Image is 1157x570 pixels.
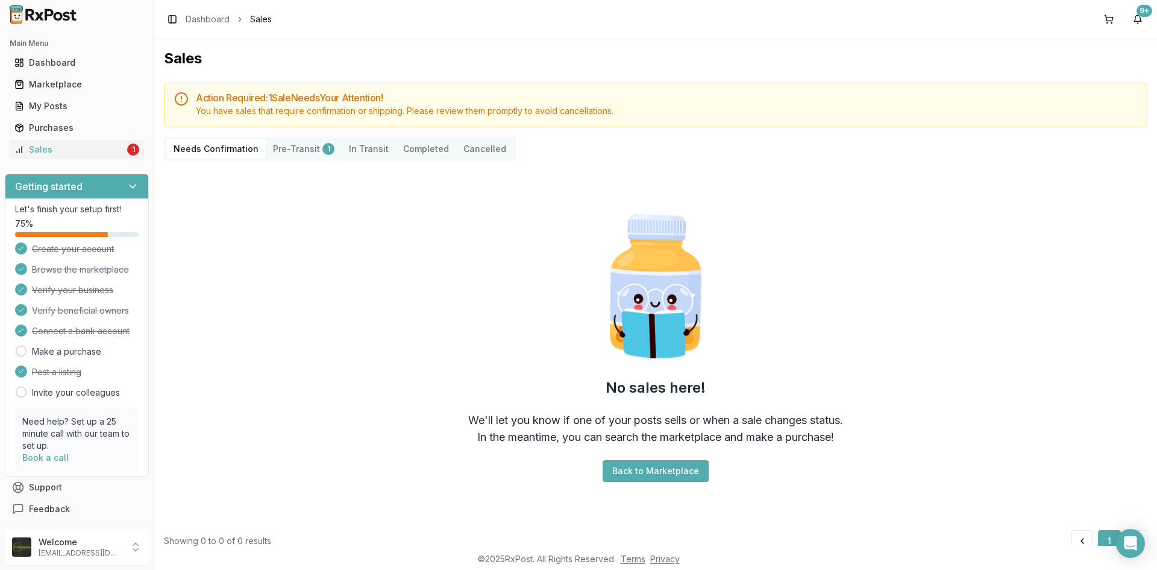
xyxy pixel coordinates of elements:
[5,140,149,159] button: Sales1
[166,139,266,159] button: Needs Confirmation
[1128,10,1147,29] button: 9+
[5,53,149,72] button: Dashboard
[186,13,230,25] a: Dashboard
[14,100,139,112] div: My Posts
[32,387,120,399] a: Invite your colleagues
[32,243,114,255] span: Create your account
[14,78,139,90] div: Marketplace
[250,13,272,25] span: Sales
[14,122,139,134] div: Purchases
[32,284,113,296] span: Verify your business
[603,460,709,482] button: Back to Marketplace
[266,139,342,159] button: Pre-Transit
[10,52,144,74] a: Dashboard
[10,39,144,48] h2: Main Menu
[456,139,513,159] button: Cancelled
[22,452,69,463] a: Book a call
[1116,529,1145,558] div: Open Intercom Messenger
[164,49,1147,68] h1: Sales
[15,203,139,215] p: Let's finish your setup first!
[32,264,129,276] span: Browse the marketplace
[477,429,834,446] div: In the meantime, you can search the marketplace and make a purchase!
[15,179,83,194] h3: Getting started
[29,503,70,515] span: Feedback
[39,536,122,548] p: Welcome
[468,412,843,429] div: We'll let you know if one of your posts sells or when a sale changes status.
[39,548,122,558] p: [EMAIL_ADDRESS][DOMAIN_NAME]
[32,346,101,358] a: Make a purchase
[5,75,149,94] button: Marketplace
[5,97,149,116] button: My Posts
[5,5,82,24] img: RxPost Logo
[22,416,131,452] p: Need help? Set up a 25 minute call with our team to set up.
[164,535,271,547] div: Showing 0 to 0 of 0 results
[578,209,733,364] img: Smart Pill Bottle
[32,366,81,378] span: Post a listing
[14,57,139,69] div: Dashboard
[396,139,456,159] button: Completed
[186,13,272,25] nav: breadcrumb
[10,95,144,117] a: My Posts
[196,93,1137,103] h5: Action Required: 1 Sale Need s Your Attention!
[127,144,139,156] div: 1
[606,378,706,397] h2: No sales here!
[621,554,645,564] a: Terms
[1098,530,1121,552] button: 1
[5,118,149,138] button: Purchases
[10,139,144,160] a: Sales1
[12,537,31,557] img: User avatar
[10,117,144,139] a: Purchases
[196,105,1137,117] div: You have sales that require confirmation or shipping. Please review them promptly to avoid cancel...
[14,144,125,156] div: Sales
[32,305,129,317] span: Verify beneficial owners
[650,554,680,564] a: Privacy
[32,325,130,337] span: Connect a bank account
[10,74,144,95] a: Marketplace
[1137,5,1152,17] div: 9+
[5,498,149,520] button: Feedback
[5,477,149,498] button: Support
[15,218,33,230] span: 75 %
[342,139,396,159] button: In Transit
[322,143,334,155] div: 1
